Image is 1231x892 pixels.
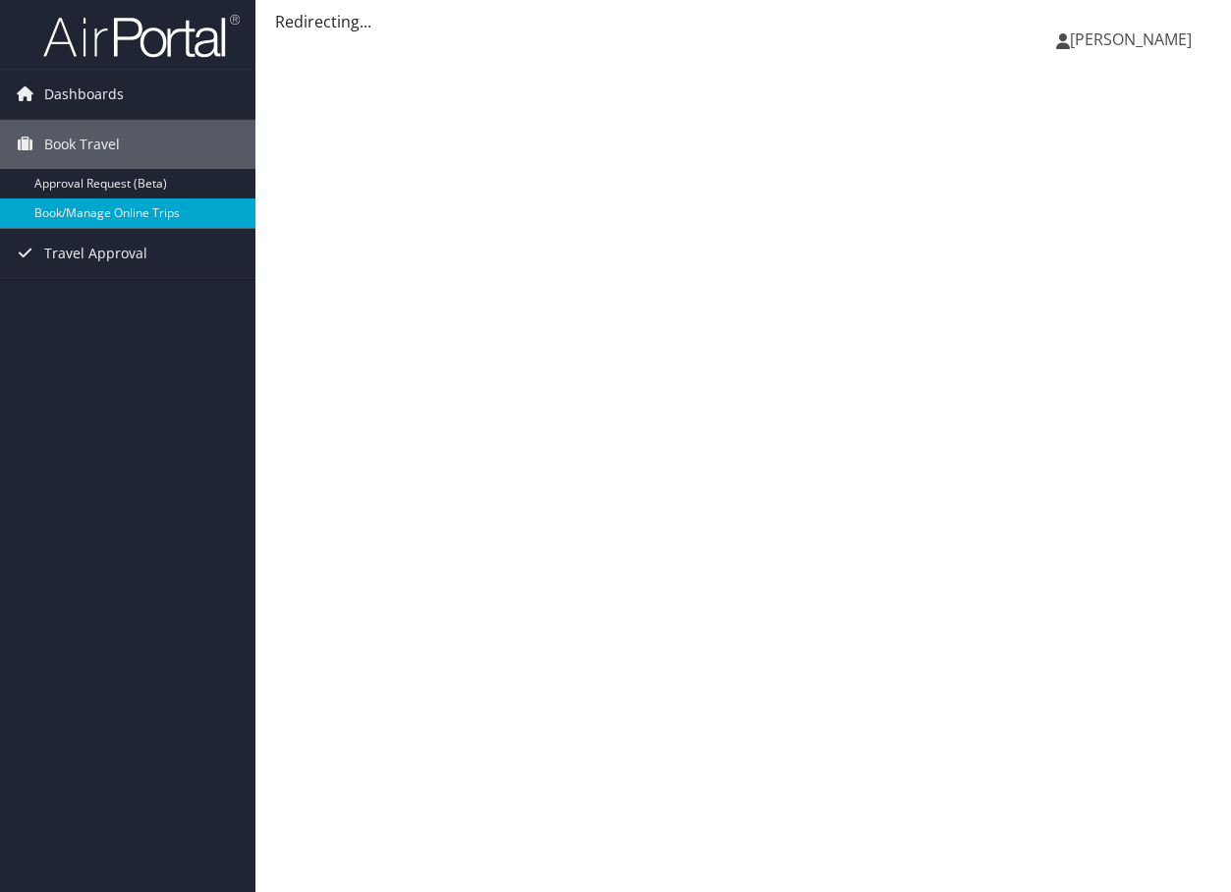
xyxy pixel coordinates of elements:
div: Redirecting... [275,10,1211,33]
img: airportal-logo.png [43,13,240,59]
span: Book Travel [44,120,120,169]
span: Dashboards [44,70,124,119]
span: [PERSON_NAME] [1070,28,1192,50]
a: [PERSON_NAME] [1056,10,1211,69]
span: Travel Approval [44,229,147,278]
